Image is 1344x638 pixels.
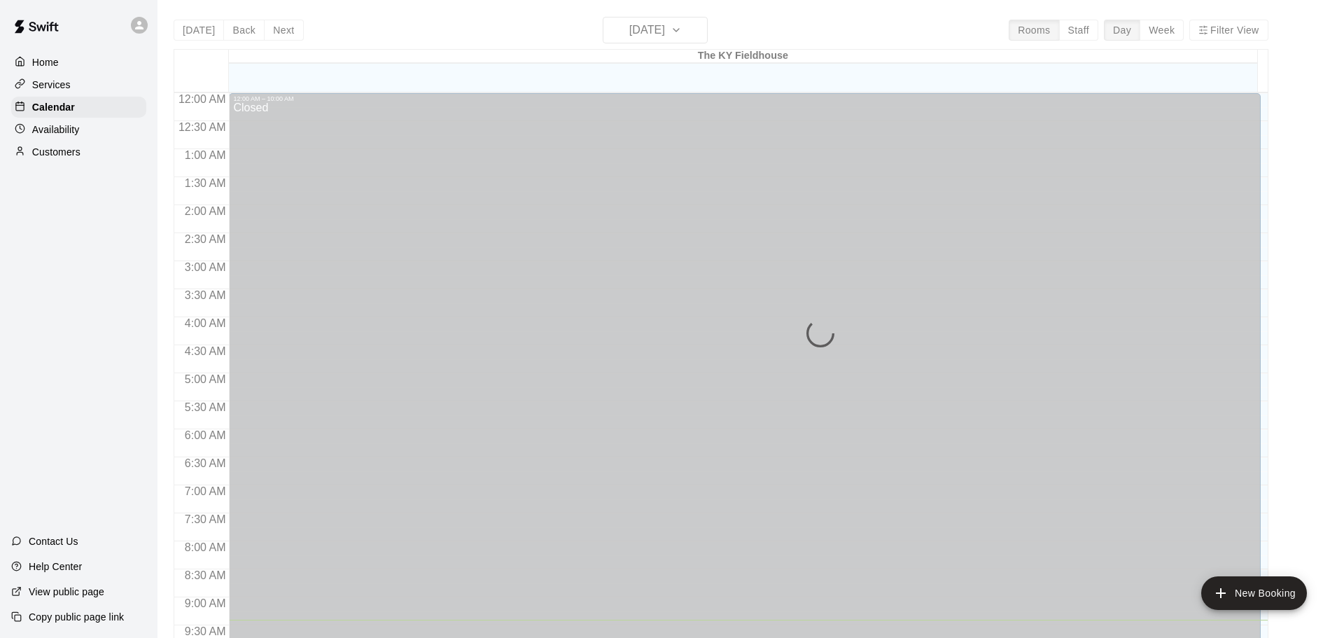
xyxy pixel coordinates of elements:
p: Services [32,78,71,92]
p: View public page [29,585,104,599]
span: 12:00 AM [175,93,230,105]
p: Calendar [32,100,75,114]
a: Availability [11,119,146,140]
button: add [1201,576,1307,610]
span: 12:30 AM [175,121,230,133]
span: 3:30 AM [181,289,230,301]
p: Availability [32,123,80,137]
span: 6:30 AM [181,457,230,469]
span: 3:00 AM [181,261,230,273]
div: 12:00 AM – 10:00 AM [233,95,1256,102]
span: 1:30 AM [181,177,230,189]
p: Help Center [29,560,82,574]
p: Customers [32,145,80,159]
span: 5:30 AM [181,401,230,413]
span: 7:30 AM [181,513,230,525]
span: 9:30 AM [181,625,230,637]
span: 9:00 AM [181,597,230,609]
p: Contact Us [29,534,78,548]
span: 8:00 AM [181,541,230,553]
div: The KY Fieldhouse [229,50,1257,63]
p: Home [32,55,59,69]
span: 4:30 AM [181,345,230,357]
span: 2:00 AM [181,205,230,217]
span: 8:30 AM [181,569,230,581]
a: Calendar [11,97,146,118]
span: 6:00 AM [181,429,230,441]
span: 5:00 AM [181,373,230,385]
span: 4:00 AM [181,317,230,329]
span: 1:00 AM [181,149,230,161]
span: 7:00 AM [181,485,230,497]
p: Copy public page link [29,610,124,624]
a: Services [11,74,146,95]
span: 2:30 AM [181,233,230,245]
a: Home [11,52,146,73]
a: Customers [11,141,146,162]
